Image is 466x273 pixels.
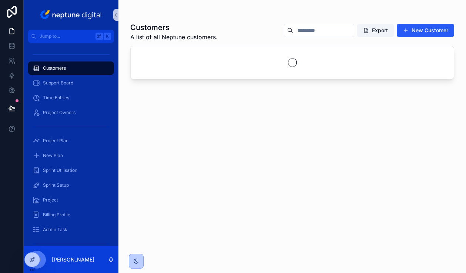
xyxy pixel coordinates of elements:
[28,208,114,222] a: Billing Profile
[28,134,114,147] a: Project Plan
[43,138,68,144] span: Project Plan
[43,167,77,173] span: Sprint Utilisation
[43,80,73,86] span: Support Board
[28,30,114,43] button: Jump to...K
[397,24,454,37] button: New Customer
[43,227,67,233] span: Admin Task
[28,193,114,207] a: Project
[130,33,218,41] span: A list of all Neptune customers.
[43,197,58,203] span: Project
[43,182,69,188] span: Sprint Setup
[43,95,69,101] span: Time Entries
[357,24,394,37] button: Export
[43,153,63,159] span: New Plan
[43,212,70,218] span: Billing Profile
[52,256,94,263] p: [PERSON_NAME]
[28,179,114,192] a: Sprint Setup
[104,33,110,39] span: K
[28,223,114,236] a: Admin Task
[39,9,104,21] img: App logo
[28,61,114,75] a: Customers
[130,22,218,33] h1: Customers
[28,76,114,90] a: Support Board
[28,91,114,104] a: Time Entries
[28,106,114,119] a: Project Owners
[28,164,114,177] a: Sprint Utilisation
[40,33,93,39] span: Jump to...
[43,110,76,116] span: Project Owners
[24,43,118,246] div: scrollable content
[28,149,114,162] a: New Plan
[43,65,66,71] span: Customers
